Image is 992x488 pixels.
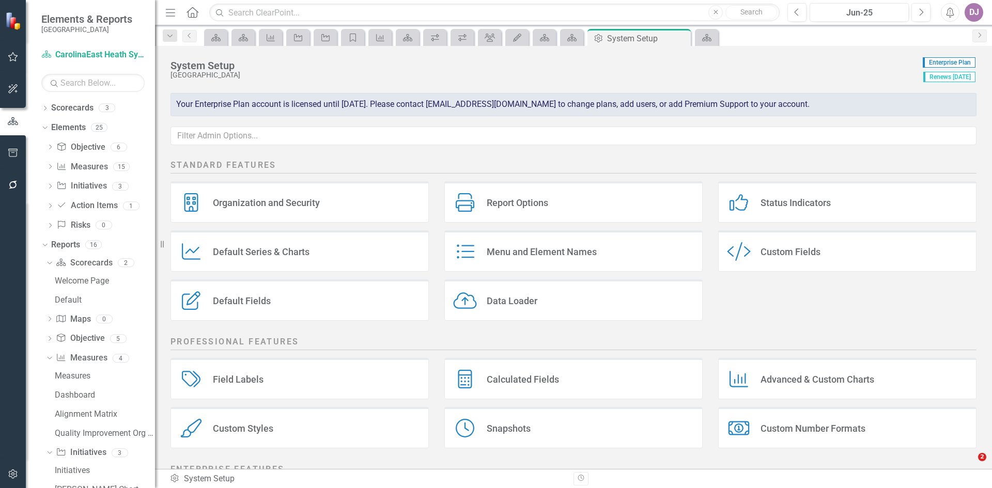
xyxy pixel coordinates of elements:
[52,292,155,308] a: Default
[52,425,155,442] a: Quality Improvement Org Goals
[487,422,531,434] div: Snapshots
[51,102,94,114] a: Scorecards
[957,453,982,478] iframe: Intercom live chat
[171,336,977,350] h2: Professional Features
[5,12,23,30] img: ClearPoint Strategy
[52,368,155,384] a: Measures
[965,3,983,22] button: DJ
[213,373,263,385] div: Field Labels
[111,143,127,151] div: 6
[99,104,115,113] div: 3
[56,180,106,192] a: Initiatives
[41,74,145,92] input: Search Below...
[56,219,90,231] a: Risks
[56,333,104,344] a: Objective
[41,25,132,34] small: [GEOGRAPHIC_DATA]
[213,197,320,209] div: Organization and Security
[55,276,155,286] div: Welcome Page
[41,49,145,61] a: CarolinaEast Heath System
[607,32,688,45] div: System Setup
[171,60,918,71] div: System Setup
[55,466,155,475] div: Initiatives
[123,201,139,210] div: 1
[810,3,909,22] button: Jun-25
[169,473,566,485] div: System Setup
[52,273,155,289] a: Welcome Page
[171,127,977,146] input: Filter Admin Options...
[813,7,905,19] div: Jun-25
[487,246,597,258] div: Menu and Element Names
[51,239,80,251] a: Reports
[85,241,102,249] div: 16
[55,390,155,400] div: Dashboard
[923,57,975,68] span: Enterprise Plan
[213,422,273,434] div: Custom Styles
[761,422,865,434] div: Custom Number Formats
[52,406,155,422] a: Alignment Matrix
[113,354,129,363] div: 4
[41,13,132,25] span: Elements & Reports
[56,141,105,153] a: Objective
[91,123,107,132] div: 25
[213,246,309,258] div: Default Series & Charts
[56,313,90,325] a: Maps
[740,8,763,16] span: Search
[171,71,918,79] div: [GEOGRAPHIC_DATA]
[56,447,106,459] a: Initiatives
[113,162,130,171] div: 15
[213,295,271,307] div: Default Fields
[56,257,112,269] a: Scorecards
[171,93,977,116] div: Your Enterprise Plan account is licensed until [DATE]. Please contact [EMAIL_ADDRESS][DOMAIN_NAME...
[725,5,777,20] button: Search
[55,410,155,419] div: Alignment Matrix
[52,462,155,479] a: Initiatives
[112,182,129,191] div: 3
[761,246,820,258] div: Custom Fields
[55,371,155,381] div: Measures
[96,221,112,230] div: 0
[978,453,986,461] span: 2
[51,122,86,134] a: Elements
[487,373,559,385] div: Calculated Fields
[112,448,128,457] div: 3
[55,295,155,305] div: Default
[487,197,548,209] div: Report Options
[761,373,874,385] div: Advanced & Custom Charts
[56,200,117,212] a: Action Items
[171,464,977,478] h2: Enterprise Features
[55,429,155,438] div: Quality Improvement Org Goals
[761,197,831,209] div: Status Indicators
[56,161,107,173] a: Measures
[209,4,780,22] input: Search ClearPoint...
[487,295,537,307] div: Data Loader
[118,258,134,267] div: 2
[923,72,975,82] span: Renews [DATE]
[56,352,107,364] a: Measures
[96,314,113,323] div: 0
[52,387,155,403] a: Dashboard
[171,160,977,174] h2: Standard Features
[110,334,127,343] div: 5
